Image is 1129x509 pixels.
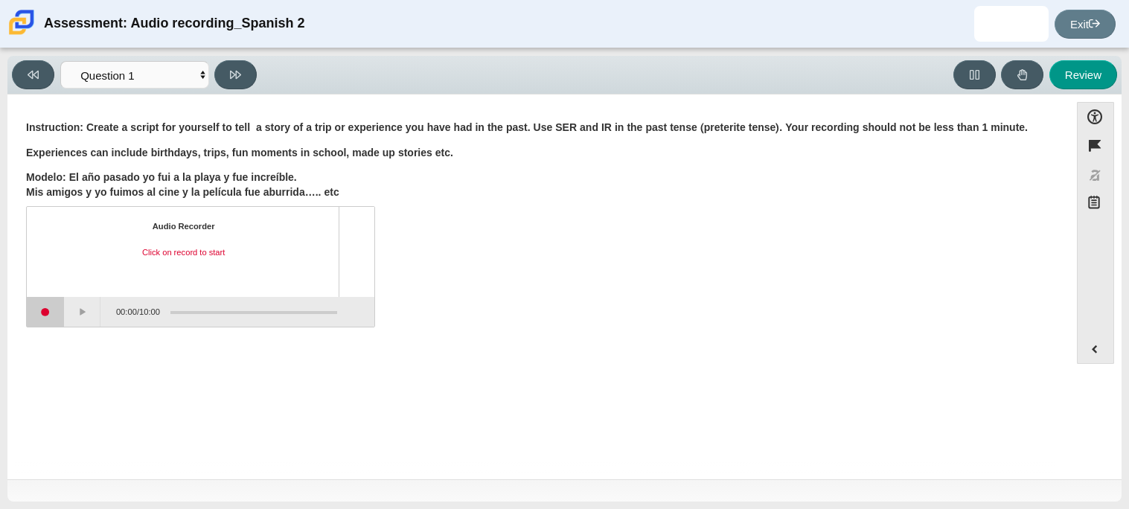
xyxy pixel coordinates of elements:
button: Open Accessibility Menu [1077,102,1114,131]
button: Start recording [27,297,64,327]
button: Notepad [1077,190,1114,220]
button: Toggle response masking [1077,161,1114,190]
div: Assessment: Audio recording_Spanish 2 [44,6,304,42]
button: Review [1049,60,1117,89]
button: Flag item [1077,131,1114,160]
b: Instruction: Create a script for yourself to tell a story of a trip or experience you have had in... [26,121,1028,134]
button: Expand menu. Displays the button labels. [1078,335,1113,363]
div: Click on record to start [40,247,327,259]
div: Audio Recorder [153,221,215,233]
b: Modelo: El año pasado yo fui a la playa y fue increíble. Mis amigos y yo fuimos al cine y la pelí... [26,170,339,199]
span: 00:00 [116,307,137,317]
button: Play [64,297,101,327]
a: Carmen School of Science & Technology [6,28,37,40]
div: Assessment items [15,102,1062,473]
img: Carmen School of Science & Technology [6,7,37,38]
a: Exit [1055,10,1116,39]
button: Raise Your Hand [1001,60,1043,89]
img: gia.francorodrigue.zg664E [1000,12,1023,36]
span: / [137,307,139,317]
b: Experiences can include birthdays, trips, fun moments in school, made up stories etc. [26,146,453,159]
span: 10:00 [139,307,160,317]
div: Progress [170,311,337,314]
